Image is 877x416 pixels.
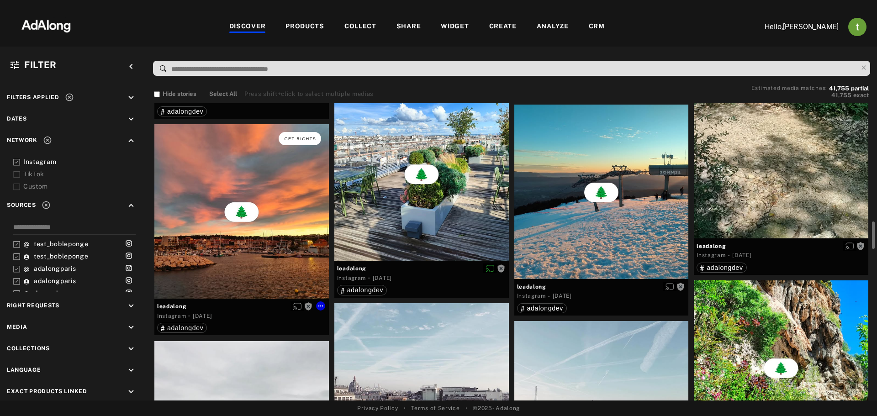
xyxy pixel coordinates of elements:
span: • [404,404,406,412]
div: PRODUCTS [285,21,324,32]
div: Instagram [517,292,546,300]
button: Select All [209,90,237,99]
i: keyboard_arrow_up [126,136,136,146]
span: • [465,404,468,412]
div: adalongdev [700,264,743,271]
button: Get rights [279,132,321,145]
button: Account settings [846,16,869,38]
a: Terms of Service [411,404,460,412]
time: 2024-07-23T13:15:29.000Z [553,293,572,299]
a: Privacy Policy [357,404,398,412]
div: adalongdev [161,325,203,331]
div: adalongdev [161,108,203,115]
i: keyboard_arrow_down [126,344,136,354]
iframe: Chat Widget [831,372,877,416]
span: adalongparis [34,277,76,284]
span: adalongdev [527,305,563,312]
span: · [548,293,550,300]
div: Custom [23,182,139,191]
button: 41,755exact [751,91,869,100]
span: adalongdev [707,264,743,271]
span: Rights not requested [676,283,685,290]
button: Enable diffusion on this media [843,241,856,251]
div: Instagram [697,251,725,259]
span: Rights not requested [497,265,505,271]
span: adalongdev [347,286,383,294]
time: 2024-07-23T13:37:28.000Z [373,275,392,281]
div: Press shift+click to select multiple medias [244,90,374,99]
button: Enable diffusion on this media [291,301,304,311]
i: keyboard_arrow_left [126,62,136,72]
span: Exact Products Linked [7,388,87,395]
div: CREATE [489,21,517,32]
i: keyboard_arrow_down [126,93,136,103]
span: adalongdev [167,108,203,115]
span: Right Requests [7,302,59,309]
div: ANALYZE [537,21,569,32]
button: Disable diffusion on this media [483,263,497,273]
i: keyboard_arrow_down [126,365,136,375]
span: Filters applied [7,94,59,100]
span: · [188,312,190,320]
p: Hello, [PERSON_NAME] [747,21,839,32]
button: 41,755partial [829,86,869,91]
span: 41,755 [829,85,849,92]
div: CRM [589,21,605,32]
div: COLLECT [344,21,376,32]
span: Estimated media matches: [751,85,827,91]
span: © 2025 - Adalong [473,404,520,412]
span: test_bobleponge [34,253,89,260]
div: SHARE [396,21,421,32]
div: adalongdev [521,305,563,311]
span: dracucha [34,290,64,297]
div: adalongdev [341,287,383,293]
span: Network [7,137,37,143]
img: 63233d7d88ed69de3c212112c67096b6.png [6,11,86,39]
img: ACg8ocJj1Mp6hOb8A41jL1uwSMxz7God0ICt0FEFk954meAQ=s96-c [848,18,866,36]
span: leadalong [337,264,506,273]
span: leadalong [517,283,686,291]
span: adalongdev [167,324,203,332]
span: · [368,274,370,282]
span: Language [7,367,41,373]
button: Enable diffusion on this media [663,282,676,291]
span: Collections [7,345,50,352]
i: keyboard_arrow_down [126,387,136,397]
span: Rights not requested [304,303,312,309]
span: 41,755 [831,92,851,99]
div: Instagram [157,312,186,320]
span: adalongparis [34,265,76,272]
span: Media [7,324,27,330]
span: leadalong [697,242,866,250]
i: keyboard_arrow_down [126,114,136,124]
time: 2024-07-23T07:47:54.000Z [193,313,212,319]
span: Rights not requested [856,242,865,249]
button: Hide stories [154,90,196,99]
time: 2024-08-13T13:17:47.000Z [732,252,751,258]
div: Instagram [337,274,366,282]
span: Filter [24,59,57,70]
span: leadalong [157,302,326,311]
div: Instagram [23,157,139,167]
div: TikTok [23,169,139,179]
div: DISCOVER [229,21,266,32]
span: Dates [7,116,27,122]
span: Sources [7,202,36,208]
span: test_bobleponge [34,240,89,247]
i: keyboard_arrow_up [126,200,136,211]
span: · [728,252,730,259]
i: keyboard_arrow_down [126,301,136,311]
span: Get rights [284,137,316,141]
i: keyboard_arrow_down [126,322,136,332]
div: WIDGET [441,21,469,32]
